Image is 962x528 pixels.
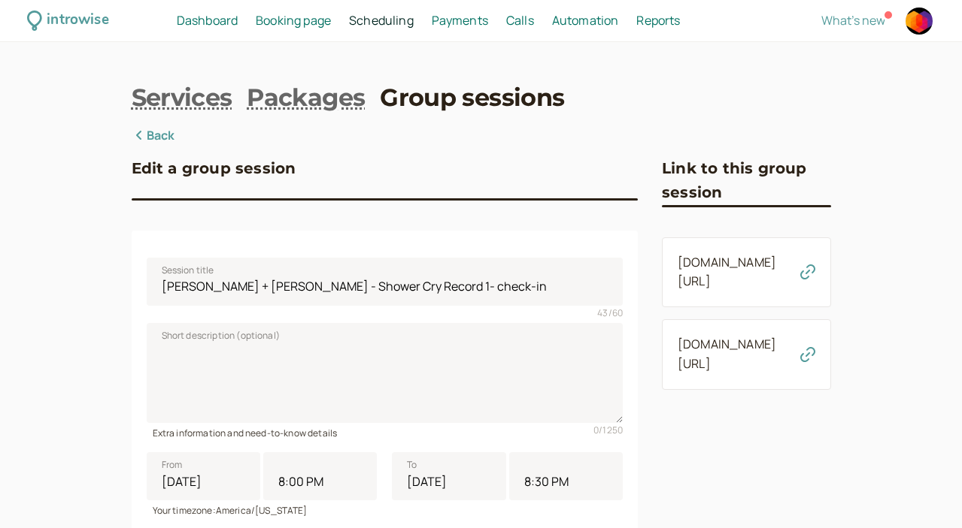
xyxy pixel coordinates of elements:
span: Reports [636,12,680,29]
a: [DOMAIN_NAME][URL] [678,254,776,290]
span: From [162,457,183,472]
textarea: Short description (optional) [147,323,624,422]
input: From [147,452,260,500]
span: Automation [552,12,619,29]
a: Reports [636,11,680,31]
a: Dashboard [177,11,238,31]
a: Group sessions [380,81,564,115]
span: Session title [162,263,214,278]
span: Calls [506,12,534,29]
div: Extra information and need-to-know details [147,423,624,440]
button: What's new [821,14,885,27]
span: To [407,457,417,472]
a: Automation [552,11,619,31]
input: Session title [147,258,624,306]
span: Dashboard [177,12,238,29]
a: Account [903,5,935,37]
a: Payments [432,11,488,31]
span: Scheduling [349,12,414,29]
a: Scheduling [349,11,414,31]
span: What's new [821,12,885,29]
iframe: Chat Widget [887,456,962,528]
div: Your timezone: America/[US_STATE] [147,500,624,517]
a: Booking page [256,11,331,31]
h3: Edit a group session [132,156,296,180]
h3: Link to this group session [662,156,831,205]
div: introwise [47,9,108,32]
a: Services [132,81,232,115]
a: Calls [506,11,534,31]
span: Short description (optional) [162,328,280,343]
span: Payments [432,12,488,29]
input: 12:00 AM [263,452,377,500]
span: Booking page [256,12,331,29]
a: [DOMAIN_NAME][URL] [678,336,776,372]
a: introwise [27,9,109,32]
a: Back [132,126,175,146]
input: 12:00 AM [509,452,623,500]
a: Packages [247,81,365,115]
input: To [392,452,505,500]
